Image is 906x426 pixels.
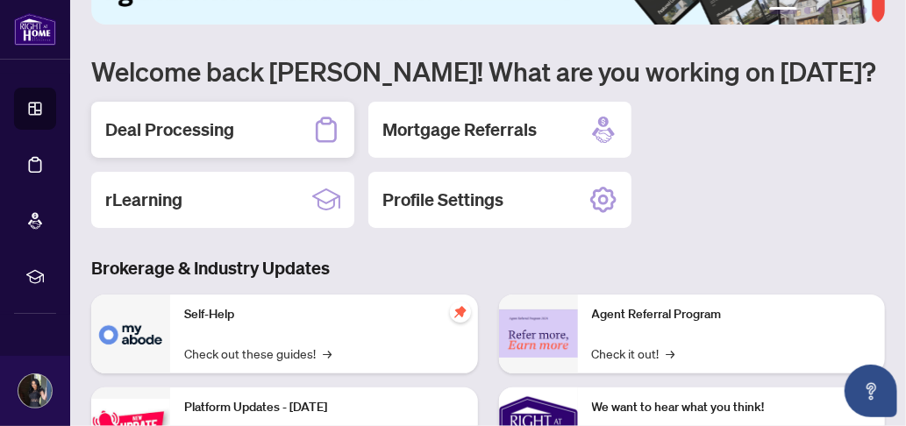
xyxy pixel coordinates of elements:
p: We want to hear what you think! [592,398,872,417]
h2: Profile Settings [382,188,503,212]
button: 4 [832,7,839,14]
button: 6 [860,7,867,14]
h2: Deal Processing [105,117,234,142]
h3: Brokerage & Industry Updates [91,256,885,280]
span: → [323,344,332,363]
span: pushpin [450,302,471,323]
a: Check it out!→ [592,344,675,363]
img: Self-Help [91,295,170,373]
button: 1 [769,7,797,14]
h2: Mortgage Referrals [382,117,537,142]
button: 2 [804,7,811,14]
p: Self-Help [184,305,464,324]
p: Agent Referral Program [592,305,872,324]
button: 3 [818,7,825,14]
button: 5 [846,7,853,14]
img: logo [14,13,56,46]
h1: Welcome back [PERSON_NAME]! What are you working on [DATE]? [91,54,885,88]
img: Agent Referral Program [499,309,578,358]
span: → [667,344,675,363]
p: Platform Updates - [DATE] [184,398,464,417]
a: Check out these guides!→ [184,344,332,363]
img: Profile Icon [18,374,52,408]
button: Open asap [845,365,897,417]
h2: rLearning [105,188,182,212]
